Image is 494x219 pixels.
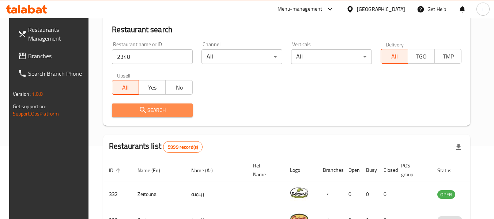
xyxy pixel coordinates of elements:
button: All [112,80,139,95]
td: Zeitouna [132,181,185,207]
div: Menu-management [278,5,323,14]
a: Branches [12,47,92,65]
span: Search [118,106,187,115]
th: Closed [378,159,395,181]
td: 332 [103,181,132,207]
span: POS group [401,161,423,179]
span: Branches [28,52,86,60]
span: i [482,5,483,13]
img: Zeitouna [290,184,308,202]
td: 4 [317,181,343,207]
td: 0 [378,181,395,207]
span: All [384,51,405,62]
span: No [169,82,189,93]
span: 1.0.0 [32,89,43,99]
span: TMP [438,51,459,62]
span: Name (Ar) [191,166,222,175]
button: Search [112,103,193,117]
div: [GEOGRAPHIC_DATA] [357,5,405,13]
th: Open [343,159,360,181]
h2: Restaurant search [112,24,462,35]
span: Search Branch Phone [28,69,86,78]
button: No [165,80,192,95]
button: All [381,49,408,64]
a: Support.OpsPlatform [13,109,59,118]
span: 5999 record(s) [163,144,202,151]
span: Version: [13,89,31,99]
button: TMP [434,49,461,64]
span: OPEN [437,190,455,199]
label: Delivery [386,42,404,47]
span: Get support on: [13,102,46,111]
a: Restaurants Management [12,21,92,47]
h2: Restaurants list [109,141,203,153]
th: Busy [360,159,378,181]
span: Status [437,166,461,175]
th: Logo [284,159,317,181]
button: Yes [139,80,166,95]
span: Restaurants Management [28,25,86,43]
div: All [291,49,372,64]
label: Upsell [117,73,131,78]
input: Search for restaurant name or ID.. [112,49,193,64]
span: Yes [142,82,163,93]
td: زيتونة [185,181,247,207]
span: ID [109,166,123,175]
div: All [201,49,282,64]
span: Ref. Name [253,161,275,179]
th: Branches [317,159,343,181]
span: Name (En) [137,166,170,175]
div: Export file [450,138,467,156]
td: 0 [360,181,378,207]
td: 0 [343,181,360,207]
span: TGO [411,51,432,62]
span: All [115,82,136,93]
a: Search Branch Phone [12,65,92,82]
button: TGO [408,49,435,64]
